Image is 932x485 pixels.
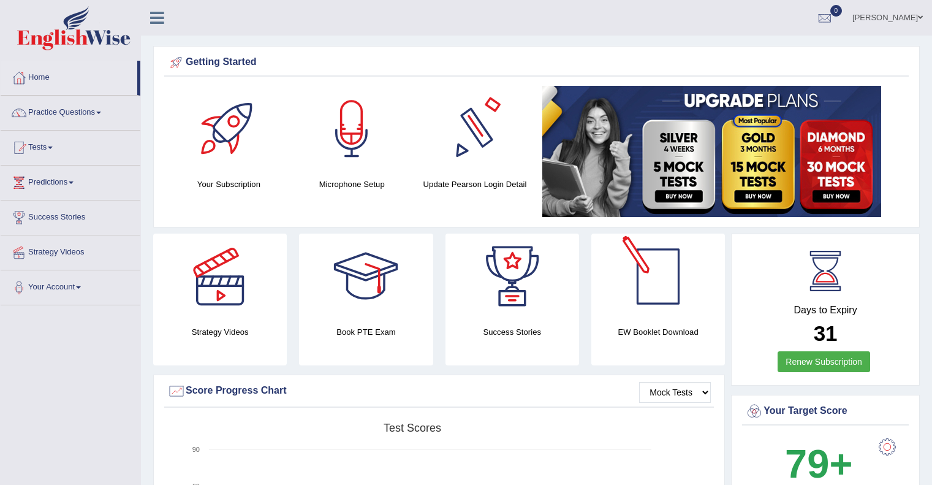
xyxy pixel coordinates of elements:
tspan: Test scores [384,422,441,434]
span: 0 [830,5,843,17]
a: Success Stories [1,200,140,231]
a: Predictions [1,166,140,196]
h4: EW Booklet Download [591,326,725,338]
h4: Your Subscription [173,178,284,191]
h4: Days to Expiry [745,305,906,316]
a: Tests [1,131,140,161]
div: Getting Started [167,53,906,72]
h4: Success Stories [445,326,579,338]
h4: Microphone Setup [297,178,407,191]
div: Score Progress Chart [167,382,711,400]
a: Strategy Videos [1,235,140,266]
h4: Strategy Videos [153,326,287,338]
h4: Update Pearson Login Detail [420,178,531,191]
div: Your Target Score [745,402,906,421]
a: Home [1,61,137,91]
a: Your Account [1,270,140,301]
a: Renew Subscription [778,351,870,372]
b: 31 [814,321,838,345]
img: small5.jpg [542,86,881,217]
text: 90 [192,446,200,453]
a: Practice Questions [1,96,140,126]
h4: Book PTE Exam [299,326,433,338]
